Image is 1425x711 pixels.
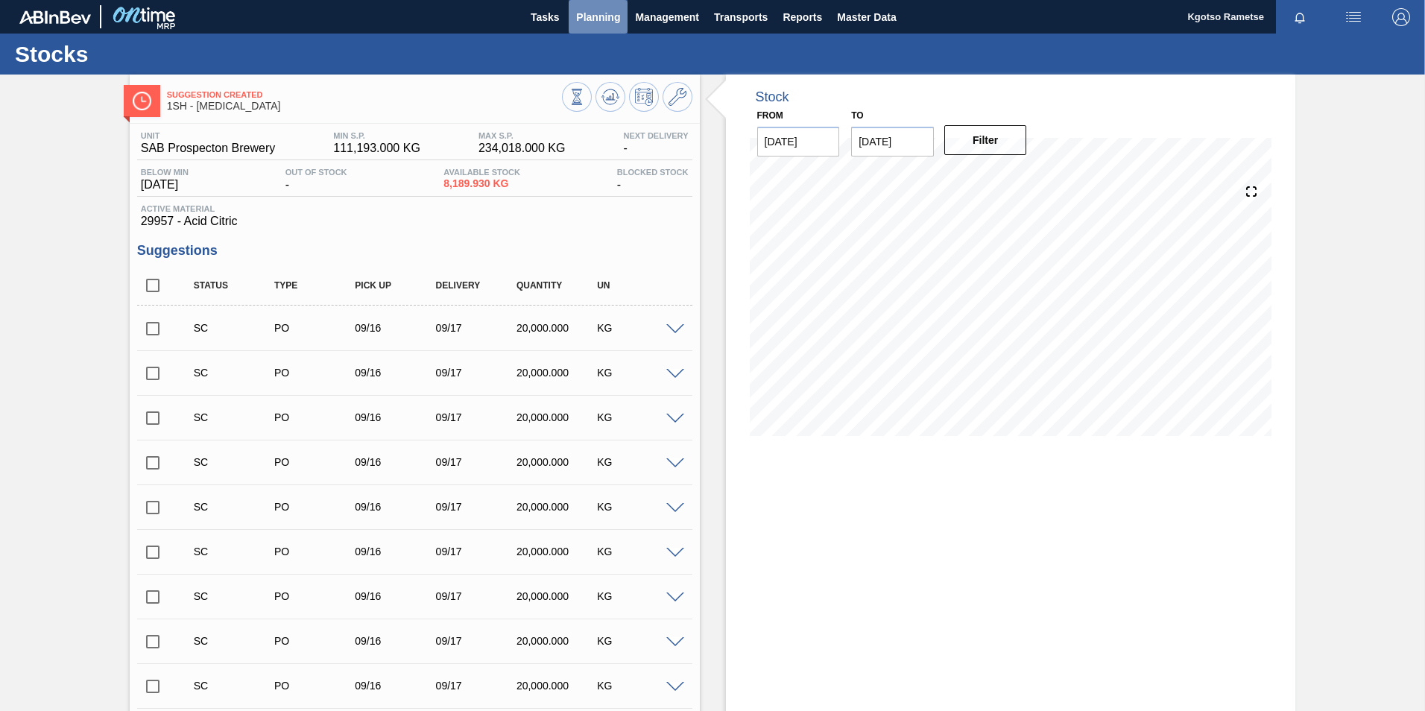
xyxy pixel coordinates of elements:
div: 20,000.000 [513,635,603,647]
div: 09/16/2025 [351,635,441,647]
span: Unit [141,131,276,140]
button: Notifications [1276,7,1324,28]
span: Planning [576,8,620,26]
div: Purchase order [271,546,361,557]
label: From [757,110,783,121]
div: 09/16/2025 [351,322,441,334]
div: 20,000.000 [513,590,603,602]
div: Purchase order [271,680,361,692]
div: 09/16/2025 [351,680,441,692]
div: 20,000.000 [513,680,603,692]
div: KG [593,322,683,334]
div: 20,000.000 [513,546,603,557]
label: to [851,110,863,121]
div: - [620,131,692,155]
div: KG [593,590,683,602]
span: 8,189.930 KG [443,178,520,189]
span: [DATE] [141,178,189,192]
img: TNhmsLtSVTkK8tSr43FrP2fwEKptu5GPRR3wAAAABJRU5ErkJggg== [19,10,91,24]
span: Management [635,8,699,26]
span: 1SH - Citric Acid [167,101,562,112]
div: Purchase order [271,590,361,602]
h3: Suggestions [137,243,692,259]
div: 09/17/2025 [432,546,522,557]
button: Schedule Inventory [629,82,659,112]
div: Suggestion Created [190,411,280,423]
div: Type [271,280,361,291]
div: Stock [756,89,789,105]
img: Logout [1392,8,1410,26]
div: Pick up [351,280,441,291]
img: Ícone [133,92,151,110]
div: 09/17/2025 [432,322,522,334]
div: KG [593,501,683,513]
div: 09/17/2025 [432,590,522,602]
div: KG [593,546,683,557]
img: userActions [1345,8,1362,26]
span: MIN S.P. [333,131,420,140]
span: 111,193.000 KG [333,142,420,155]
div: - [282,168,351,192]
button: Filter [944,125,1027,155]
div: Delivery [432,280,522,291]
div: Suggestion Created [190,367,280,379]
span: Next Delivery [624,131,689,140]
div: 09/17/2025 [432,501,522,513]
div: 09/16/2025 [351,456,441,468]
span: Reports [783,8,822,26]
div: KG [593,456,683,468]
div: KG [593,680,683,692]
div: Purchase order [271,411,361,423]
button: Go to Master Data / General [663,82,692,112]
div: Purchase order [271,322,361,334]
span: SAB Prospecton Brewery [141,142,276,155]
div: 20,000.000 [513,411,603,423]
div: 09/16/2025 [351,546,441,557]
span: MAX S.P. [478,131,566,140]
span: Blocked Stock [617,168,689,177]
span: Suggestion Created [167,90,562,99]
div: 20,000.000 [513,322,603,334]
div: - [613,168,692,192]
div: 09/16/2025 [351,367,441,379]
input: mm/dd/yyyy [851,127,934,157]
div: 09/17/2025 [432,635,522,647]
div: Purchase order [271,456,361,468]
div: 09/16/2025 [351,590,441,602]
span: Active Material [141,204,689,213]
span: Master Data [837,8,896,26]
div: Quantity [513,280,603,291]
div: 09/17/2025 [432,456,522,468]
div: 20,000.000 [513,456,603,468]
div: Suggestion Created [190,680,280,692]
div: Status [190,280,280,291]
div: 09/16/2025 [351,411,441,423]
div: KG [593,635,683,647]
div: KG [593,367,683,379]
div: Purchase order [271,367,361,379]
span: Below Min [141,168,189,177]
h1: Stocks [15,45,279,63]
div: Purchase order [271,635,361,647]
span: Available Stock [443,168,520,177]
button: Update Chart [595,82,625,112]
div: Suggestion Created [190,456,280,468]
button: Stocks Overview [562,82,592,112]
span: Out Of Stock [285,168,347,177]
div: 09/17/2025 [432,411,522,423]
div: 09/16/2025 [351,501,441,513]
div: Suggestion Created [190,322,280,334]
span: Tasks [528,8,561,26]
div: UN [593,280,683,291]
span: Transports [714,8,768,26]
div: Suggestion Created [190,635,280,647]
div: 09/17/2025 [432,680,522,692]
span: 234,018.000 KG [478,142,566,155]
div: Suggestion Created [190,546,280,557]
div: Suggestion Created [190,501,280,513]
span: 29957 - Acid Citric [141,215,689,228]
div: 09/17/2025 [432,367,522,379]
div: 20,000.000 [513,367,603,379]
div: KG [593,411,683,423]
div: Suggestion Created [190,590,280,602]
